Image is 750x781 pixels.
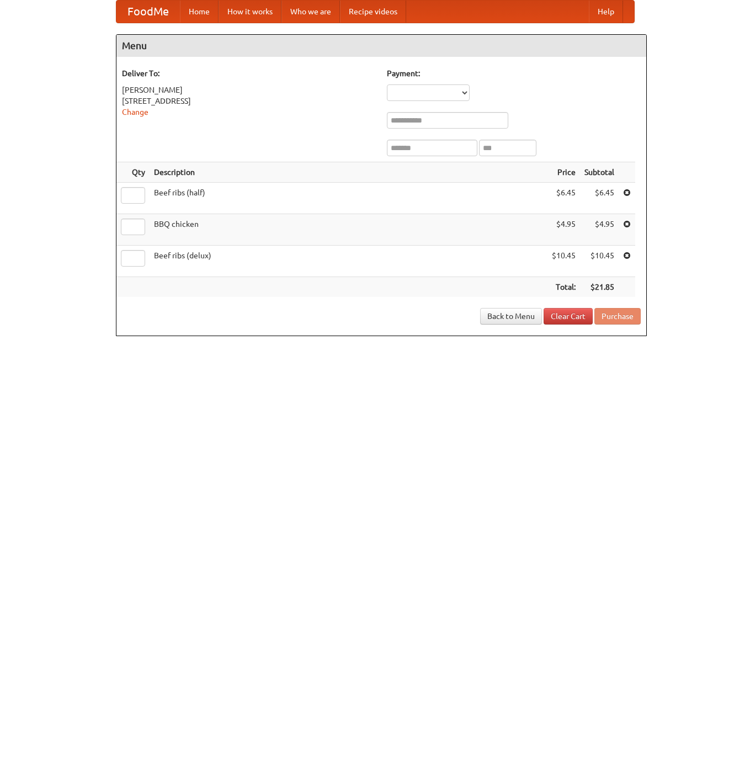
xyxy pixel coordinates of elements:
[580,246,619,277] td: $10.45
[180,1,219,23] a: Home
[281,1,340,23] a: Who we are
[122,68,376,79] h5: Deliver To:
[580,277,619,297] th: $21.85
[150,183,547,214] td: Beef ribs (half)
[547,277,580,297] th: Total:
[580,183,619,214] td: $6.45
[580,214,619,246] td: $4.95
[580,162,619,183] th: Subtotal
[122,108,148,116] a: Change
[387,68,641,79] h5: Payment:
[219,1,281,23] a: How it works
[594,308,641,325] button: Purchase
[589,1,623,23] a: Help
[116,1,180,23] a: FoodMe
[480,308,542,325] a: Back to Menu
[150,162,547,183] th: Description
[122,95,376,107] div: [STREET_ADDRESS]
[547,214,580,246] td: $4.95
[340,1,406,23] a: Recipe videos
[150,246,547,277] td: Beef ribs (delux)
[116,35,646,57] h4: Menu
[547,246,580,277] td: $10.45
[547,183,580,214] td: $6.45
[547,162,580,183] th: Price
[122,84,376,95] div: [PERSON_NAME]
[116,162,150,183] th: Qty
[150,214,547,246] td: BBQ chicken
[544,308,593,325] a: Clear Cart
